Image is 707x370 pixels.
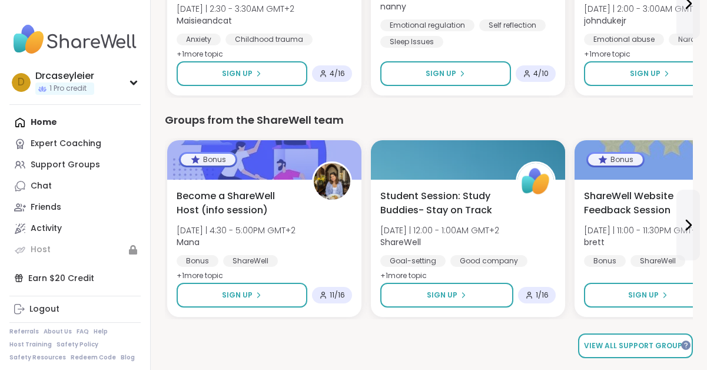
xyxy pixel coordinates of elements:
span: [DATE] | 2:30 - 3:30AM GMT+2 [177,3,294,15]
span: 1 / 16 [536,290,549,300]
a: Safety Policy [57,341,98,349]
div: Logout [29,303,59,315]
b: Mana [177,236,200,248]
a: Referrals [9,328,39,336]
div: Chat [31,180,52,192]
span: View all support groups [584,341,687,351]
a: Support Groups [9,154,141,176]
span: [DATE] | 4:30 - 5:00PM GMT+2 [177,224,296,236]
div: Activity [31,223,62,234]
div: Good company [450,255,527,267]
span: 4 / 16 [330,69,345,78]
iframe: Spotlight [681,341,691,350]
div: Bonus [584,255,626,267]
span: [DATE] | 2:00 - 3:00AM GMT+2 [584,3,703,15]
span: 1 Pro credit [49,84,87,94]
a: View all support groups [578,333,693,358]
b: johndukejr [584,15,626,27]
div: Childhood trauma [225,34,313,45]
div: Bonus [588,154,643,166]
span: 11 / 16 [330,290,345,300]
span: Sign Up [222,68,253,79]
a: Blog [121,354,135,362]
img: ShareWell [517,163,554,200]
b: Maisieandcat [177,15,232,27]
span: [DATE] | 11:00 - 11:30PM GMT+2 [584,224,702,236]
div: Emotional abuse [584,34,664,45]
div: Bonus [181,154,235,166]
span: Sign Up [630,68,660,79]
b: brett [584,236,605,248]
div: Support Groups [31,159,100,171]
div: Host [31,244,51,256]
button: Sign Up [177,283,307,308]
div: Earn $20 Credit [9,267,141,289]
div: Goal-setting [380,255,446,267]
div: Drcaseyleier [35,70,94,82]
span: Sign Up [222,290,253,300]
a: Host Training [9,341,52,349]
a: Expert Coaching [9,133,141,154]
a: Activity [9,218,141,239]
div: ShareWell [223,255,278,267]
a: Redeem Code [71,354,116,362]
div: Sleep Issues [380,36,443,48]
span: ShareWell Website Feedback Session [584,189,706,217]
span: Student Session: Study Buddies- Stay on Track [380,189,503,217]
div: Self reflection [479,19,546,31]
button: Sign Up [380,283,513,308]
span: Sign Up [628,290,659,300]
span: 4 / 10 [533,69,549,78]
a: Chat [9,176,141,197]
span: D [18,75,25,90]
span: Sign Up [427,290,457,300]
div: Emotional regulation [380,19,474,31]
button: Sign Up [177,61,307,86]
b: nanny [380,1,406,12]
a: Logout [9,299,141,320]
a: Help [94,328,108,336]
a: Friends [9,197,141,218]
div: Friends [31,201,61,213]
a: FAQ [77,328,89,336]
a: Host [9,239,141,260]
div: Groups from the ShareWell team [165,112,693,128]
div: ShareWell [630,255,685,267]
a: Safety Resources [9,354,66,362]
span: [DATE] | 12:00 - 1:00AM GMT+2 [380,224,499,236]
a: About Us [44,328,72,336]
img: ShareWell Nav Logo [9,19,141,60]
div: Bonus [177,255,218,267]
div: Expert Coaching [31,138,101,150]
span: Become a ShareWell Host (info session) [177,189,299,217]
img: Mana [314,163,350,200]
div: Anxiety [177,34,221,45]
span: Sign Up [426,68,456,79]
button: Sign Up [380,61,511,86]
b: ShareWell [380,236,421,248]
